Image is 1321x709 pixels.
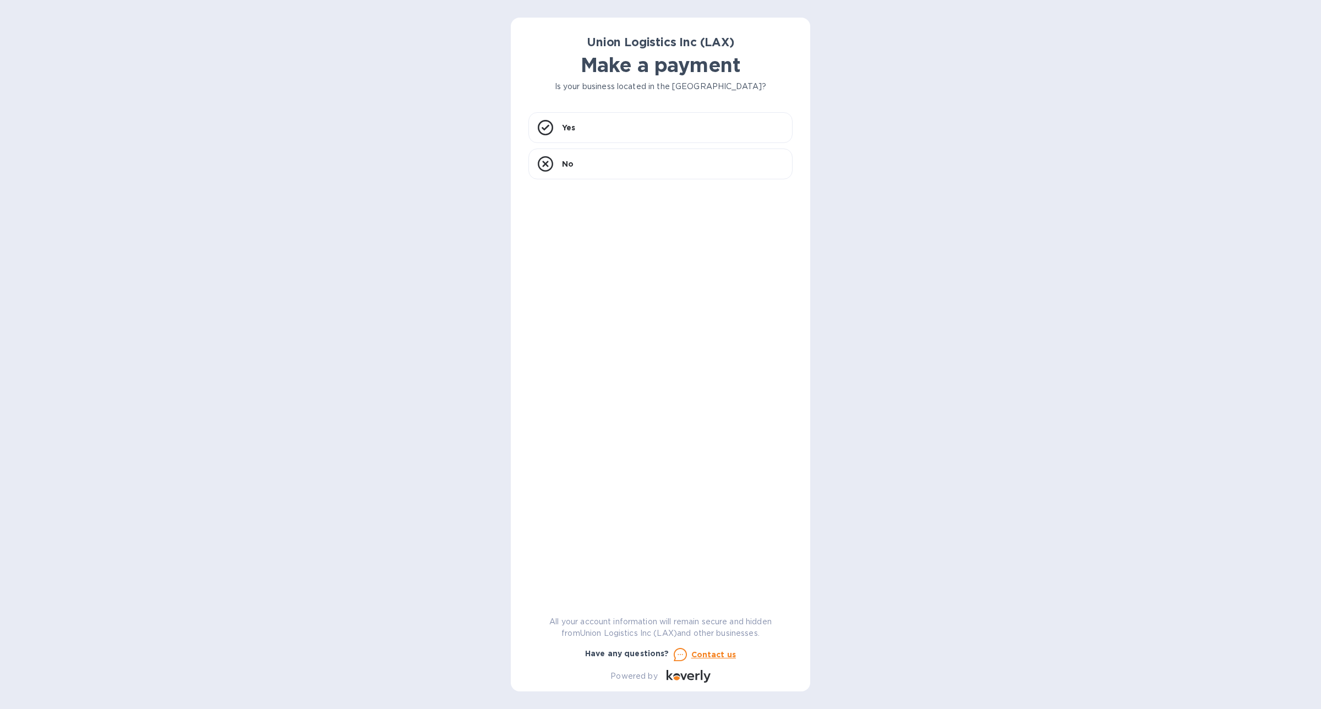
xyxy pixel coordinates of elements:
[528,53,793,76] h1: Make a payment
[691,650,736,659] u: Contact us
[528,616,793,639] p: All your account information will remain secure and hidden from Union Logistics Inc (LAX) and oth...
[610,670,657,682] p: Powered by
[562,158,574,169] p: No
[562,122,575,133] p: Yes
[528,81,793,92] p: Is your business located in the [GEOGRAPHIC_DATA]?
[587,35,734,49] b: Union Logistics Inc (LAX)
[585,649,669,658] b: Have any questions?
